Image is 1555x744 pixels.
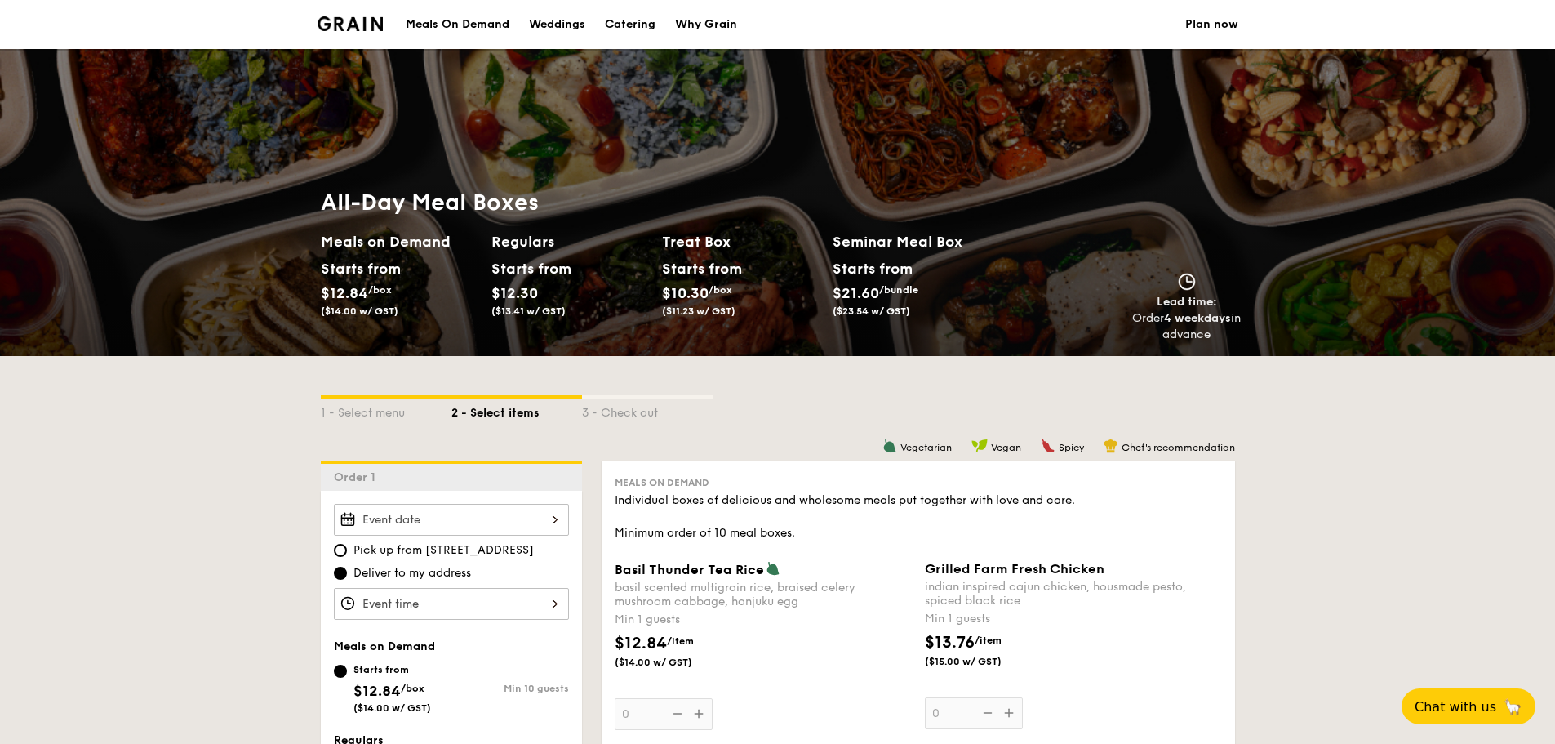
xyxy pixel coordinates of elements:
[925,611,1222,627] div: Min 1 guests
[662,230,820,253] h2: Treat Box
[321,284,368,302] span: $12.84
[1415,699,1496,715] span: Chat with us
[1157,295,1217,309] span: Lead time:
[321,256,393,281] div: Starts from
[667,635,694,647] span: /item
[833,305,910,317] span: ($23.54 w/ GST)
[318,16,384,31] img: Grain
[1402,688,1535,724] button: Chat with us🦙
[318,16,384,31] a: Logotype
[334,567,347,580] input: Deliver to my address
[615,477,709,488] span: Meals on Demand
[334,588,569,620] input: Event time
[368,284,392,296] span: /box
[971,439,988,453] img: icon-vegan.f8ff3823.svg
[491,305,566,317] span: ($13.41 w/ GST)
[334,470,382,484] span: Order 1
[615,492,1222,541] div: Individual boxes of delicious and wholesome meals put together with love and care. Minimum order ...
[615,656,726,669] span: ($14.00 w/ GST)
[709,284,732,296] span: /box
[925,561,1104,577] span: Grilled Farm Fresh Chicken
[879,284,918,296] span: /bundle
[662,256,735,281] div: Starts from
[833,230,1003,253] h2: Seminar Meal Box
[833,256,912,281] div: Starts from
[334,544,347,557] input: Pick up from [STREET_ADDRESS]
[1175,273,1199,291] img: icon-clock.2db775ea.svg
[401,683,424,694] span: /box
[451,683,569,694] div: Min 10 guests
[334,665,347,678] input: Starts from$12.84/box($14.00 w/ GST)Min 10 guests
[975,635,1002,646] span: /item
[1104,439,1118,453] img: icon-chef-hat.a58ddaea.svg
[1041,439,1055,453] img: icon-spicy.37a8142b.svg
[925,633,975,653] span: $13.76
[321,305,398,317] span: ($14.00 w/ GST)
[615,634,667,653] span: $12.84
[991,442,1021,453] span: Vegan
[1164,311,1231,325] strong: 4 weekdays
[334,504,569,536] input: Event date
[662,305,735,317] span: ($11.23 w/ GST)
[1122,442,1235,453] span: Chef's recommendation
[662,284,709,302] span: $10.30
[353,663,431,676] div: Starts from
[321,230,478,253] h2: Meals on Demand
[353,682,401,700] span: $12.84
[1503,697,1522,716] span: 🦙
[353,542,534,559] span: Pick up from [STREET_ADDRESS]
[491,230,649,253] h2: Regulars
[1059,442,1084,453] span: Spicy
[615,562,764,577] span: Basil Thunder Tea Rice
[1132,310,1242,343] div: Order in advance
[582,399,713,421] div: 3 - Check out
[833,284,879,302] span: $21.60
[353,565,471,581] span: Deliver to my address
[615,581,912,608] div: basil scented multigrain rice, braised celery mushroom cabbage, hanjuku egg
[321,188,1003,217] h1: All-Day Meal Boxes
[925,655,1036,668] span: ($15.00 w/ GST)
[491,256,564,281] div: Starts from
[451,399,582,421] div: 2 - Select items
[353,702,431,714] span: ($14.00 w/ GST)
[615,612,912,628] div: Min 1 guests
[491,284,538,302] span: $12.30
[925,580,1222,608] div: indian inspired cajun chicken, housmade pesto, spiced black rice
[766,561,780,576] img: icon-vegetarian.fe4039eb.svg
[882,439,897,453] img: icon-vegetarian.fe4039eb.svg
[900,442,952,453] span: Vegetarian
[321,399,451,421] div: 1 - Select menu
[334,639,435,653] span: Meals on Demand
